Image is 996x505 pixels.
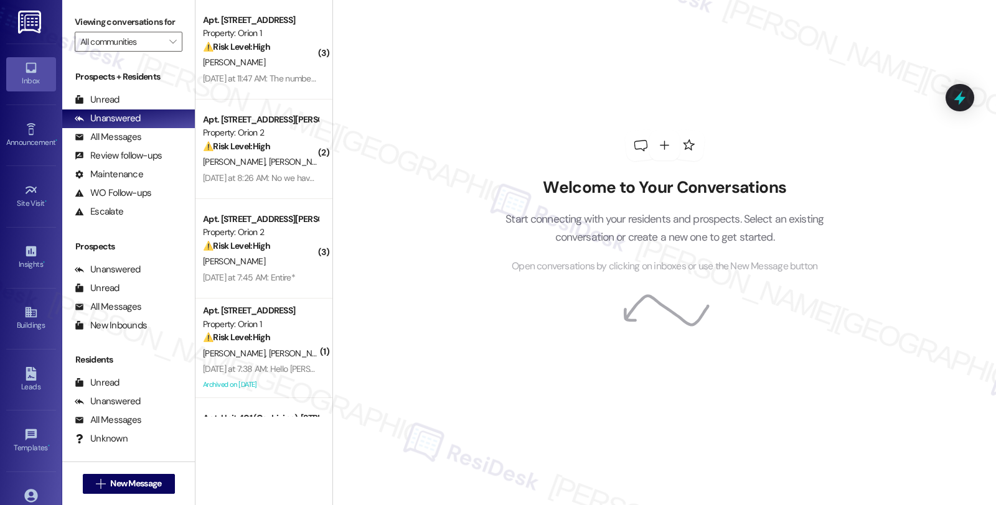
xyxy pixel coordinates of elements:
[203,156,269,167] span: [PERSON_NAME]
[75,149,162,162] div: Review follow-ups
[203,126,318,139] div: Property: Orion 2
[55,136,57,145] span: •
[6,57,56,91] a: Inbox
[75,168,143,181] div: Maintenance
[75,131,141,144] div: All Messages
[203,172,329,183] div: [DATE] at 8:26 AM: No we have not.
[18,11,44,34] img: ResiDesk Logo
[96,479,105,489] i: 
[75,282,120,295] div: Unread
[75,376,120,389] div: Unread
[75,12,182,32] label: Viewing conversations for
[203,412,318,425] div: Apt. Unit 401 (Co-Living), [STREET_ADDRESS][PERSON_NAME]
[75,187,151,200] div: WO Follow-ups
[43,258,45,267] span: •
[203,272,295,283] div: [DATE] at 7:45 AM: Entire*
[6,241,56,274] a: Insights •
[203,331,270,343] strong: ⚠️ Risk Level: High
[487,210,843,246] p: Start connecting with your residents and prospects. Select an existing conversation or create a n...
[6,424,56,458] a: Templates •
[202,377,319,392] div: Archived on [DATE]
[203,304,318,317] div: Apt. [STREET_ADDRESS]
[6,302,56,335] a: Buildings
[45,197,47,206] span: •
[110,477,161,490] span: New Message
[203,27,318,40] div: Property: Orion 1
[62,70,195,83] div: Prospects + Residents
[62,240,195,253] div: Prospects
[203,41,270,52] strong: ⚠️ Risk Level: High
[203,240,270,251] strong: ⚠️ Risk Level: High
[487,178,843,198] h2: Welcome to Your Conversations
[75,205,123,218] div: Escalate
[75,414,141,427] div: All Messages
[203,256,265,267] span: [PERSON_NAME]
[75,395,141,408] div: Unanswered
[75,300,141,313] div: All Messages
[169,37,176,47] i: 
[6,180,56,213] a: Site Visit •
[75,93,120,106] div: Unread
[203,113,318,126] div: Apt. [STREET_ADDRESS][PERSON_NAME][PERSON_NAME]
[203,141,270,152] strong: ⚠️ Risk Level: High
[269,348,331,359] span: [PERSON_NAME]
[203,57,265,68] span: [PERSON_NAME]
[62,353,195,366] div: Residents
[203,73,436,84] div: [DATE] at 11:47 AM: The number provided has been disconnected
[75,263,141,276] div: Unanswered
[6,363,56,397] a: Leads
[203,213,318,226] div: Apt. [STREET_ADDRESS][PERSON_NAME][PERSON_NAME]
[203,14,318,27] div: Apt. [STREET_ADDRESS]
[203,348,269,359] span: [PERSON_NAME]
[203,318,318,331] div: Property: Orion 1
[80,32,162,52] input: All communities
[83,474,175,494] button: New Message
[203,226,318,239] div: Property: Orion 2
[48,442,50,450] span: •
[75,112,141,125] div: Unanswered
[75,432,128,445] div: Unknown
[75,319,147,332] div: New Inbounds
[512,259,817,274] span: Open conversations by clicking on inboxes or use the New Message button
[269,156,335,167] span: [PERSON_NAME]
